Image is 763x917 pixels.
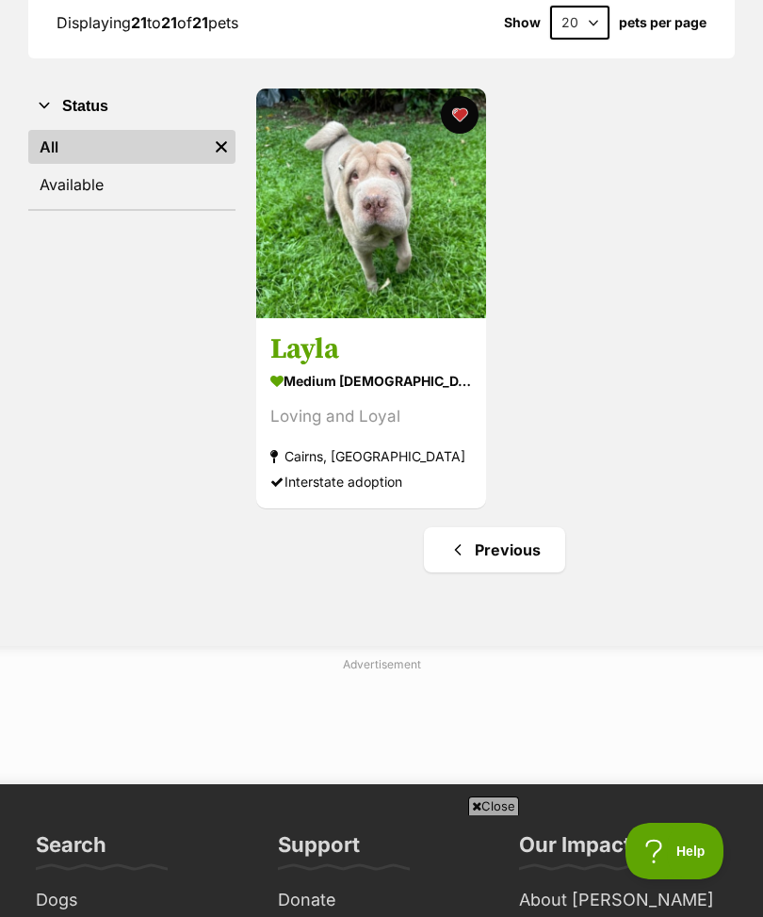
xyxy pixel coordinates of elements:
[28,168,235,201] a: Available
[207,130,235,164] a: Remove filter
[625,823,725,879] iframe: Help Scout Beacon - Open
[619,15,706,30] label: pets per page
[161,13,177,32] strong: 21
[36,831,106,869] h3: Search
[131,13,147,32] strong: 21
[424,527,565,572] a: Previous page
[504,15,541,30] span: Show
[39,823,724,908] iframe: Advertisement
[57,13,238,32] span: Displaying to of pets
[441,96,479,134] button: favourite
[39,681,724,765] iframe: Advertisement
[256,88,486,318] img: Layla
[28,126,235,209] div: Status
[270,443,472,469] div: Cairns, [GEOGRAPHIC_DATA]
[270,331,472,367] h3: Layla
[254,527,735,572] nav: Pagination
[468,796,519,815] span: Close
[256,317,486,508] a: Layla medium [DEMOGRAPHIC_DATA] Dog Loving and Loyal Cairns, [GEOGRAPHIC_DATA] Interstate adoptio...
[192,13,208,32] strong: 21
[270,367,472,394] div: medium [DEMOGRAPHIC_DATA] Dog
[270,469,472,494] div: Interstate adoption
[28,130,207,164] a: All
[28,94,235,119] button: Status
[28,886,252,915] a: Dogs
[270,404,472,429] div: Loving and Loyal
